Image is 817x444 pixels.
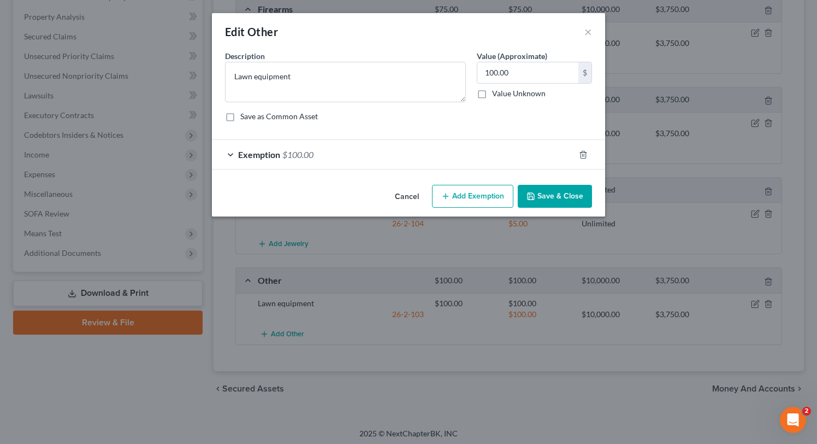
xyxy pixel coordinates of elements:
[477,62,578,83] input: 0.00
[225,24,278,39] div: Edit Other
[578,62,591,83] div: $
[386,186,428,208] button: Cancel
[240,111,318,122] label: Save as Common Asset
[802,407,811,416] span: 2
[225,51,265,61] span: Description
[518,185,592,208] button: Save & Close
[238,149,280,160] span: Exemption
[584,25,592,38] button: ×
[492,88,546,99] label: Value Unknown
[780,407,806,433] iframe: Intercom live chat
[477,50,547,62] label: Value (Approximate)
[432,185,513,208] button: Add Exemption
[282,149,313,160] span: $100.00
